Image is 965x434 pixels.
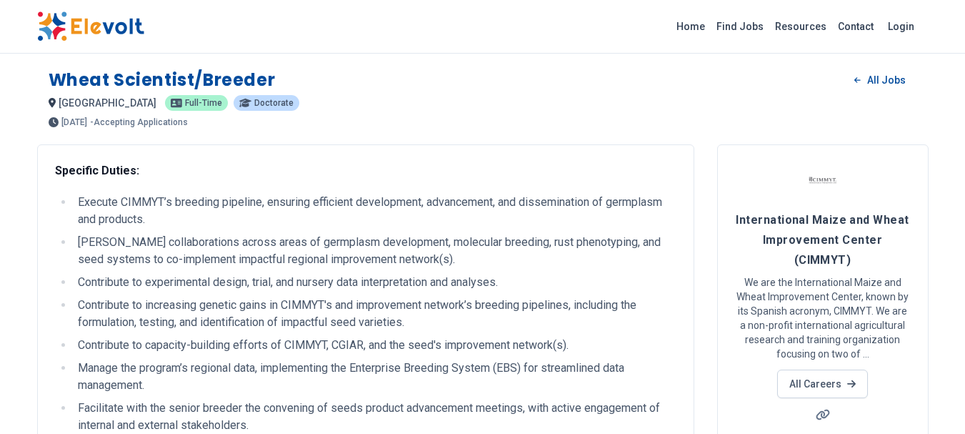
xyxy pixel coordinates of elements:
li: Facilitate with the senior breeder the convening of seeds product advancement meetings, with acti... [74,400,676,434]
a: All Jobs [843,69,916,91]
a: All Careers [777,370,868,398]
a: Find Jobs [711,15,769,38]
h1: Wheat Scientist/Breeder [49,69,276,92]
img: International Maize and Wheat Improvement Center (CIMMYT) [805,162,841,198]
p: We are the International Maize and Wheat Improvement Center, known by its Spanish acronym, CIMMYT... [735,275,911,361]
li: Contribute to experimental design, trial, and nursery data interpretation and analyses. [74,274,676,291]
strong: Specific Duties: [55,164,139,177]
span: Full-time [185,99,222,107]
li: Execute CIMMYT’s breeding pipeline, ensuring efficient development, advancement, and disseminatio... [74,194,676,228]
p: - Accepting Applications [90,118,188,127]
img: Elevolt [37,11,144,41]
li: [PERSON_NAME] collaborations across areas of germplasm development, molecular breeding, rust phen... [74,234,676,268]
a: Resources [769,15,832,38]
a: Contact [832,15,879,38]
a: Home [671,15,711,38]
span: [GEOGRAPHIC_DATA] [59,97,156,109]
li: Contribute to capacity-building efforts of CIMMYT, CGIAR, and the seed's improvement network(s). [74,337,676,354]
a: Login [879,12,923,41]
span: International Maize and Wheat Improvement Center (CIMMYT) [736,213,909,267]
span: Doctorate [254,99,294,107]
span: [DATE] [61,118,87,127]
li: Manage the program’s regional data, implementing the Enterprise Breeding System (EBS) for streaml... [74,360,676,394]
li: Contribute to increasing genetic gains in CIMMYT's and improvement network’s breeding pipelines, ... [74,297,676,331]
